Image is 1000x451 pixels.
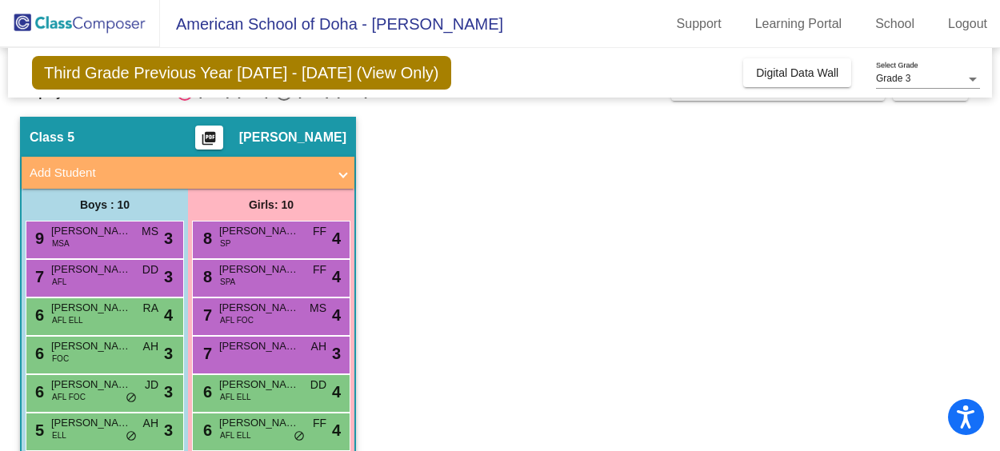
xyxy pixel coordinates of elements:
[31,268,44,285] span: 7
[294,430,305,443] span: do_not_disturb_alt
[52,314,83,326] span: AFL ELL
[310,377,326,393] span: DD
[143,415,158,432] span: AH
[51,338,131,354] span: [PERSON_NAME]
[164,303,173,327] span: 4
[164,418,173,442] span: 3
[199,130,218,153] mat-icon: picture_as_pdf
[313,415,326,432] span: FF
[31,383,44,401] span: 6
[311,338,326,355] span: AH
[143,338,158,355] span: AH
[220,314,254,326] span: AFL FOC
[220,429,251,441] span: AFL ELL
[239,130,346,146] span: [PERSON_NAME]
[876,73,910,84] span: Grade 3
[199,306,212,324] span: 7
[142,261,158,278] span: DD
[31,421,44,439] span: 5
[332,265,341,289] span: 4
[30,130,74,146] span: Class 5
[332,303,341,327] span: 4
[935,11,1000,37] a: Logout
[310,300,326,317] span: MS
[160,11,503,37] span: American School of Doha - [PERSON_NAME]
[51,415,131,431] span: [PERSON_NAME]
[164,265,173,289] span: 3
[756,66,838,79] span: Digital Data Wall
[145,377,158,393] span: JD
[51,300,131,316] span: [PERSON_NAME]
[143,300,158,317] span: RA
[313,261,326,278] span: FF
[199,268,212,285] span: 8
[220,391,251,403] span: AFL ELL
[219,223,299,239] span: [PERSON_NAME]
[219,261,299,277] span: [PERSON_NAME]
[332,380,341,404] span: 4
[332,341,341,365] span: 3
[52,353,69,365] span: FOC
[220,276,235,288] span: SPA
[332,418,341,442] span: 4
[199,421,212,439] span: 6
[31,229,44,247] span: 9
[51,377,131,393] span: [PERSON_NAME]
[743,58,851,87] button: Digital Data Wall
[332,226,341,250] span: 4
[126,392,137,405] span: do_not_disturb_alt
[51,223,131,239] span: [PERSON_NAME]
[164,380,173,404] span: 3
[142,223,158,240] span: MS
[862,11,927,37] a: School
[195,126,223,150] button: Print Students Details
[199,383,212,401] span: 6
[188,189,354,221] div: Girls: 10
[219,338,299,354] span: [PERSON_NAME]
[51,261,131,277] span: [PERSON_NAME]
[126,430,137,443] span: do_not_disturb_alt
[199,345,212,362] span: 7
[52,391,86,403] span: AFL FOC
[52,237,70,249] span: MSA
[164,226,173,250] span: 3
[220,237,230,249] span: SP
[199,229,212,247] span: 8
[219,300,299,316] span: [PERSON_NAME]
[22,157,354,189] mat-expansion-panel-header: Add Student
[219,377,299,393] span: [PERSON_NAME]
[164,341,173,365] span: 3
[31,306,44,324] span: 6
[52,276,66,288] span: AFL
[32,56,451,90] span: Third Grade Previous Year [DATE] - [DATE] (View Only)
[313,223,326,240] span: FF
[664,11,734,37] a: Support
[742,11,855,37] a: Learning Portal
[30,164,327,182] mat-panel-title: Add Student
[219,415,299,431] span: [PERSON_NAME]
[52,429,66,441] span: ELL
[22,189,188,221] div: Boys : 10
[31,345,44,362] span: 6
